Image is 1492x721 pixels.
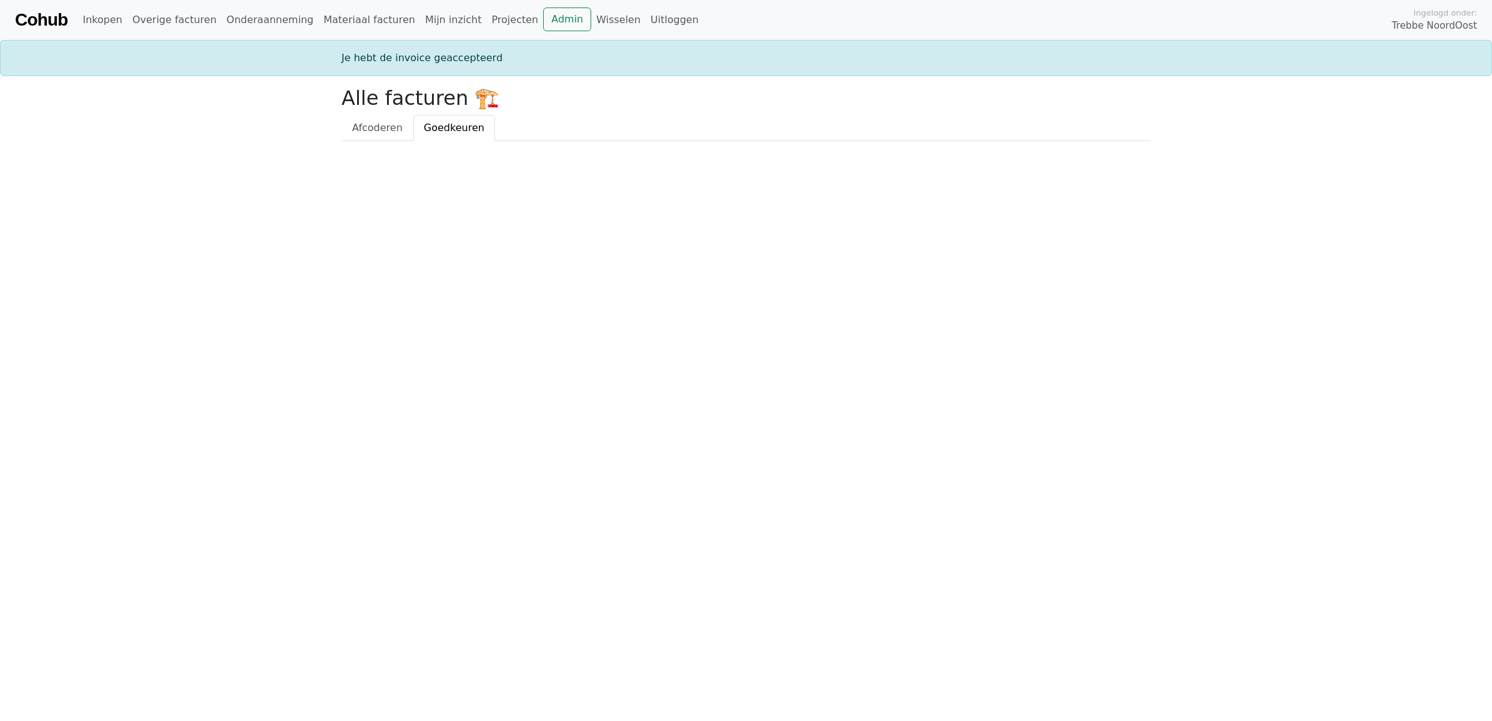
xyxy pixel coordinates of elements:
[413,115,495,141] a: Goedkeuren
[645,7,704,32] a: Uitloggen
[1392,19,1477,33] span: Trebbe NoordOost
[15,5,67,35] a: Cohub
[127,7,222,32] a: Overige facturen
[77,7,127,32] a: Inkopen
[591,7,645,32] a: Wisselen
[420,7,487,32] a: Mijn inzicht
[424,122,484,134] span: Goedkeuren
[341,115,413,141] a: Afcoderen
[486,7,543,32] a: Projecten
[222,7,318,32] a: Onderaanneming
[352,122,403,134] span: Afcoderen
[543,7,591,31] a: Admin
[341,86,1151,110] h2: Alle facturen 🏗️
[1413,7,1477,19] span: Ingelogd onder:
[318,7,420,32] a: Materiaal facturen
[334,51,1158,66] div: Je hebt de invoice geaccepteerd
